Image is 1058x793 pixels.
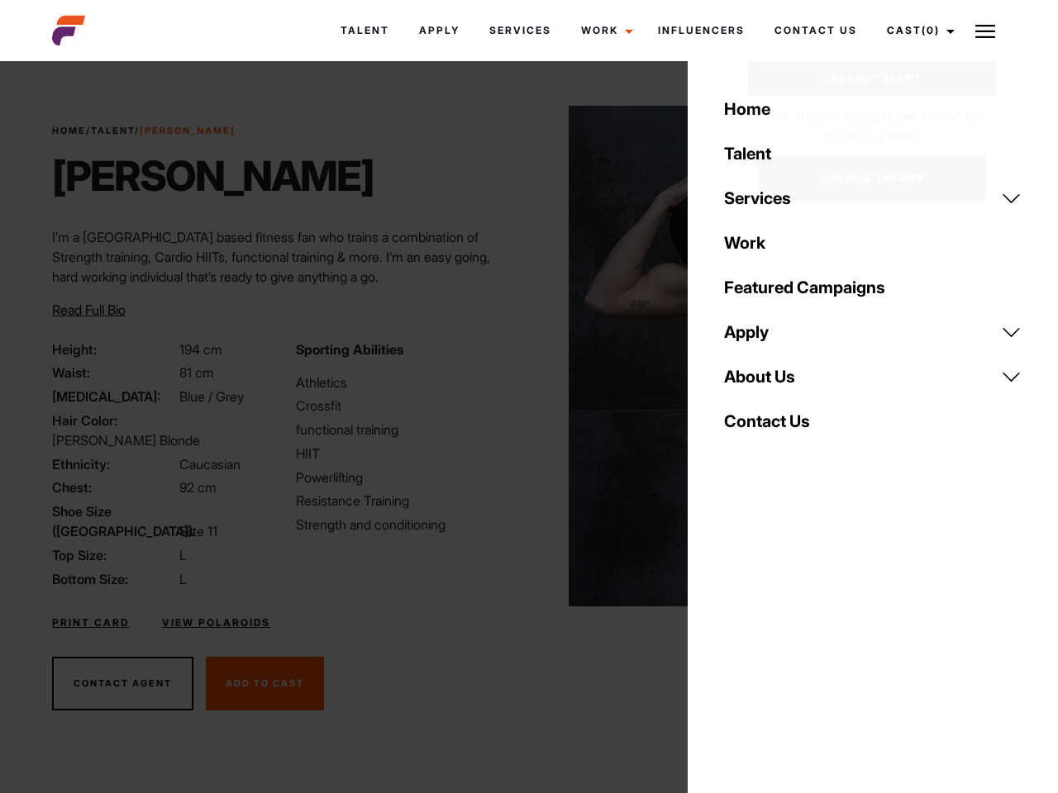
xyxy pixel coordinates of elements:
[296,444,519,463] li: HIIT
[296,468,519,487] li: Powerlifting
[52,411,176,430] span: Hair Color:
[52,302,126,318] span: Read Full Bio
[179,571,187,587] span: L
[714,221,1032,265] a: Work
[296,373,519,392] li: Athletics
[52,657,193,711] button: Contact Agent
[140,125,236,136] strong: [PERSON_NAME]
[52,340,176,359] span: Height:
[52,477,176,497] span: Chest:
[179,341,222,358] span: 194 cm
[179,523,217,539] span: Size 11
[872,8,965,53] a: Cast(0)
[52,569,176,589] span: Bottom Size:
[760,8,872,53] a: Contact Us
[922,24,940,36] span: (0)
[162,615,270,630] a: View Polaroids
[52,432,200,449] span: [PERSON_NAME] Blonde
[296,515,519,534] li: Strength and conditioning
[52,454,176,474] span: Ethnicity:
[714,310,1032,354] a: Apply
[179,388,244,405] span: Blue / Grey
[52,363,176,382] span: Waist:
[226,677,304,689] span: Add To Cast
[52,227,519,287] p: I’m a [GEOGRAPHIC_DATA] based fitness fan who trains a combination of Strength training, Cardio H...
[714,354,1032,399] a: About Us
[179,547,187,563] span: L
[91,125,135,136] a: Talent
[714,399,1032,444] a: Contact Us
[52,545,176,565] span: Top Size:
[758,155,986,201] a: Browse Talent
[296,341,403,358] strong: Sporting Abilities
[296,396,519,415] li: Crossfit
[179,364,214,381] span: 81 cm
[52,14,85,47] img: cropped-aefm-brand-fav-22-square.png
[52,387,176,406] span: [MEDICAL_DATA]:
[206,657,324,711] button: Add To Cast
[748,96,996,145] p: Your shortlist is empty, get started by shortlisting talent.
[566,8,643,53] a: Work
[52,615,129,630] a: Print Card
[643,8,760,53] a: Influencers
[296,420,519,439] li: functional training
[52,151,374,201] h1: [PERSON_NAME]
[714,131,1032,176] a: Talent
[474,8,566,53] a: Services
[179,479,217,496] span: 92 cm
[975,21,995,41] img: Burger icon
[52,501,176,541] span: Shoe Size ([GEOGRAPHIC_DATA]):
[179,456,241,472] span: Caucasian
[748,61,996,96] a: Casted Talent
[52,125,86,136] a: Home
[296,491,519,510] li: Resistance Training
[52,124,236,138] span: / /
[714,265,1032,310] a: Featured Campaigns
[714,176,1032,221] a: Services
[52,300,126,320] button: Read Full Bio
[714,87,1032,131] a: Home
[326,8,404,53] a: Talent
[404,8,474,53] a: Apply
